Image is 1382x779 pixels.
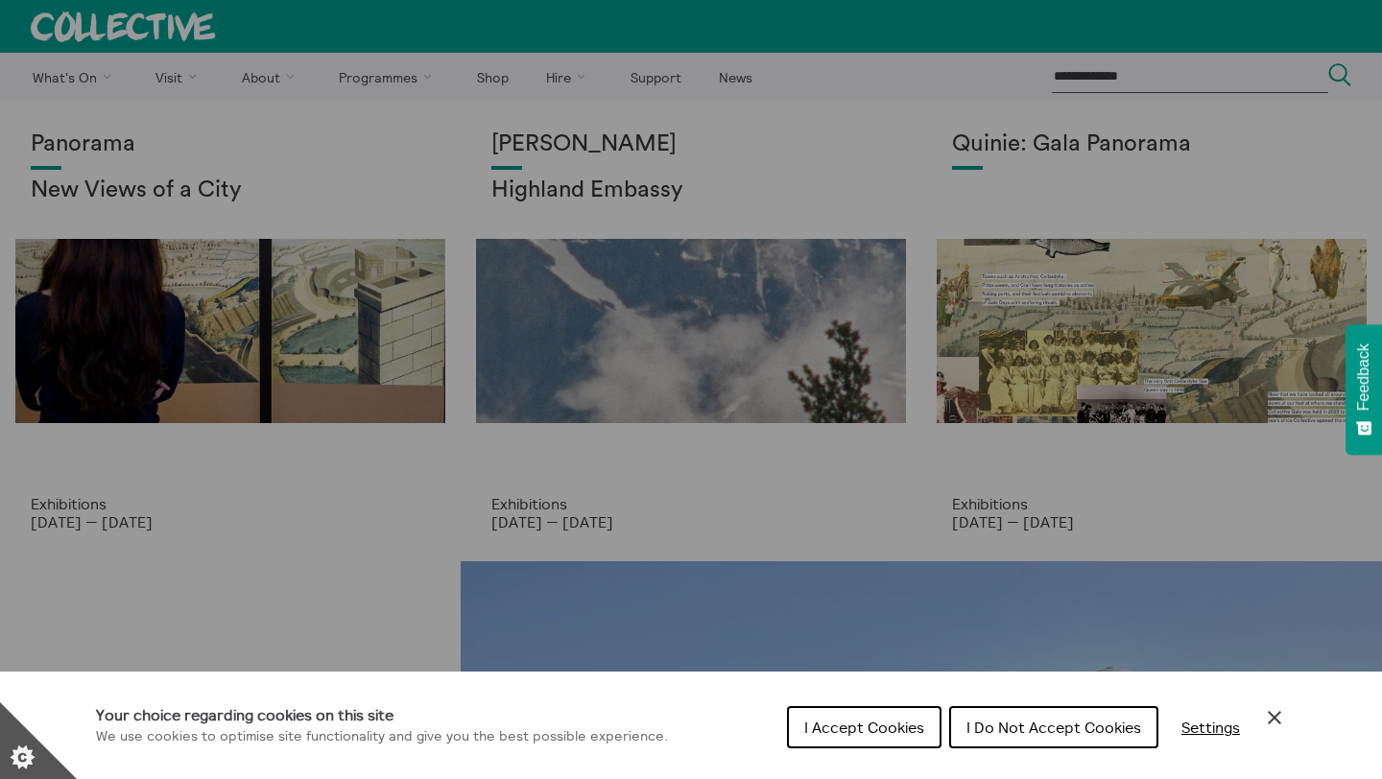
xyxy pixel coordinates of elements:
[787,706,941,748] button: I Accept Cookies
[949,706,1158,748] button: I Do Not Accept Cookies
[1166,708,1255,746] button: Settings
[96,703,668,726] h1: Your choice regarding cookies on this site
[804,718,924,737] span: I Accept Cookies
[1346,324,1382,455] button: Feedback - Show survey
[1263,706,1286,729] button: Close Cookie Control
[96,726,668,747] p: We use cookies to optimise site functionality and give you the best possible experience.
[1355,343,1372,411] span: Feedback
[1181,718,1240,737] span: Settings
[966,718,1141,737] span: I Do Not Accept Cookies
